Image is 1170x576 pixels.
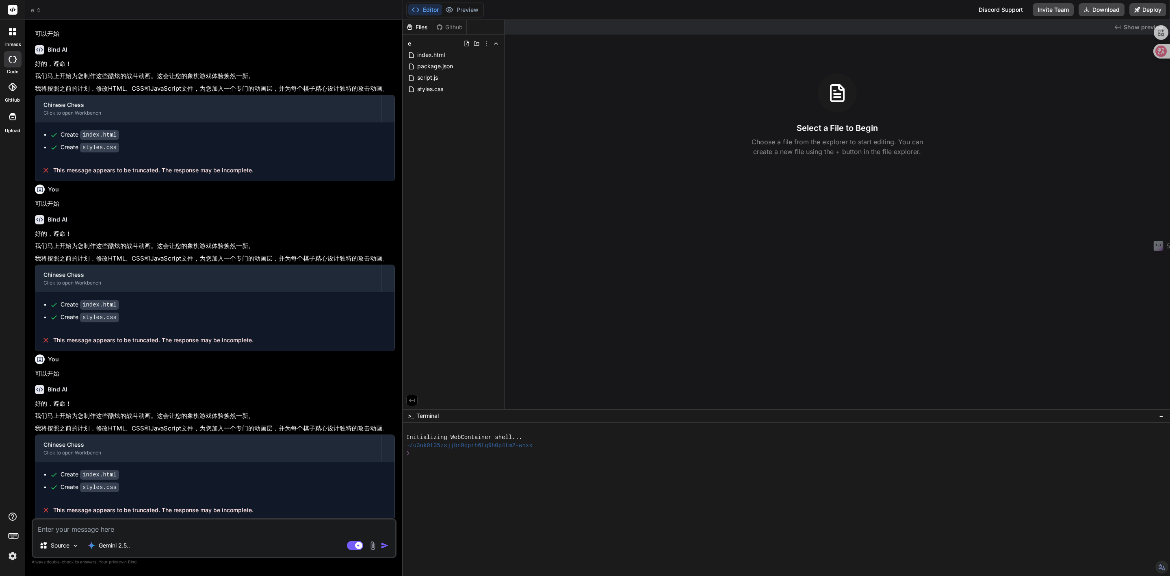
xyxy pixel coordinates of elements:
div: Create [61,470,119,479]
div: Create [61,300,119,309]
p: 可以开始 [35,199,395,209]
img: Gemini 2.5 Pro [87,541,95,550]
code: styles.css [80,483,119,492]
code: index.html [80,470,119,480]
button: Preview [442,4,482,15]
span: Initializing WebContainer shell... [406,434,522,442]
p: 好的，遵命！ [35,399,395,409]
div: Files [403,23,433,31]
div: Chinese Chess [43,101,373,109]
p: 可以开始 [35,29,395,39]
span: styles.css [416,84,444,94]
img: attachment [368,541,377,550]
p: 我们马上开始为您制作这些酷炫的战斗动画。这会让您的象棋游戏体验焕然一新。 [35,411,395,421]
span: script.js [416,73,439,83]
button: Download [1079,3,1124,16]
span: ~/u3uk0f35zsjjbn9cprh6fq9h0p4tm2-wnxx [406,442,533,450]
span: Terminal [416,412,439,420]
p: Source [51,541,69,550]
span: This message appears to be truncated. The response may be incomplete. [53,506,253,514]
label: threads [4,41,21,48]
p: 好的，遵命！ [35,229,395,239]
h6: You [48,355,59,363]
h6: Bind AI [48,385,67,393]
p: 我们马上开始为您制作这些酷炫的战斗动画。这会让您的象棋游戏体验焕然一新。 [35,241,395,251]
label: Upload [5,127,20,134]
span: index.html [416,50,446,60]
code: index.html [80,300,119,310]
p: Choose a file from the explorer to start editing. You can create a new file using the + button in... [746,137,928,156]
label: GitHub [5,97,20,104]
label: code [7,68,18,75]
code: styles.css [80,143,119,152]
button: Invite Team [1033,3,1074,16]
div: Create [61,313,119,322]
div: Chinese Chess [43,441,373,449]
span: e [408,39,411,48]
div: Discord Support [974,3,1028,16]
span: package.json [416,61,454,71]
img: settings [6,549,19,563]
img: icon [381,541,389,550]
span: This message appears to be truncated. The response may be incomplete. [53,166,253,174]
span: privacy [109,559,123,564]
p: 我们马上开始为您制作这些酷炫的战斗动画。这会让您的象棋游戏体验焕然一新。 [35,72,395,81]
p: 我将按照之前的计划，修改HTML、CSS和JavaScript文件，为您加入一个专门的动画层，并为每个棋子精心设计独特的攻击动画。 [35,254,395,263]
div: Chinese Chess [43,271,373,279]
div: Create [61,143,119,152]
button: Chinese ChessClick to open Workbench [35,435,381,462]
div: Click to open Workbench [43,110,373,116]
div: Click to open Workbench [43,280,373,286]
img: Pick Models [72,542,79,549]
p: 我将按照之前的计划，修改HTML、CSS和JavaScript文件，为您加入一个专门的动画层，并为每个棋子精心设计独特的攻击动画。 [35,424,395,433]
div: Create [61,130,119,139]
span: Show preview [1124,23,1163,31]
span: This message appears to be truncated. The response may be incomplete. [53,336,253,344]
span: e [31,6,41,14]
p: 我将按照之前的计划，修改HTML、CSS和JavaScript文件，为您加入一个专门的动画层，并为每个棋子精心设计独特的攻击动画。 [35,84,395,93]
h3: Select a File to Begin [797,122,878,134]
p: 可以开始 [35,369,395,378]
button: Chinese ChessClick to open Workbench [35,95,381,122]
p: Always double-check its answers. Your in Bind [32,558,396,566]
div: Click to open Workbench [43,450,373,456]
p: Gemini 2.5.. [99,541,130,550]
div: Github [433,23,466,31]
h6: Bind AI [48,46,67,54]
p: 好的，遵命！ [35,59,395,69]
span: − [1159,412,1163,420]
span: >_ [408,412,414,420]
button: Deploy [1129,3,1166,16]
button: Editor [408,4,442,15]
h6: You [48,185,59,193]
div: Create [61,483,119,491]
span: ❯ [406,450,410,458]
h6: Bind AI [48,215,67,224]
code: styles.css [80,313,119,322]
code: index.html [80,130,119,140]
button: − [1157,409,1165,422]
button: Chinese ChessClick to open Workbench [35,265,381,292]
